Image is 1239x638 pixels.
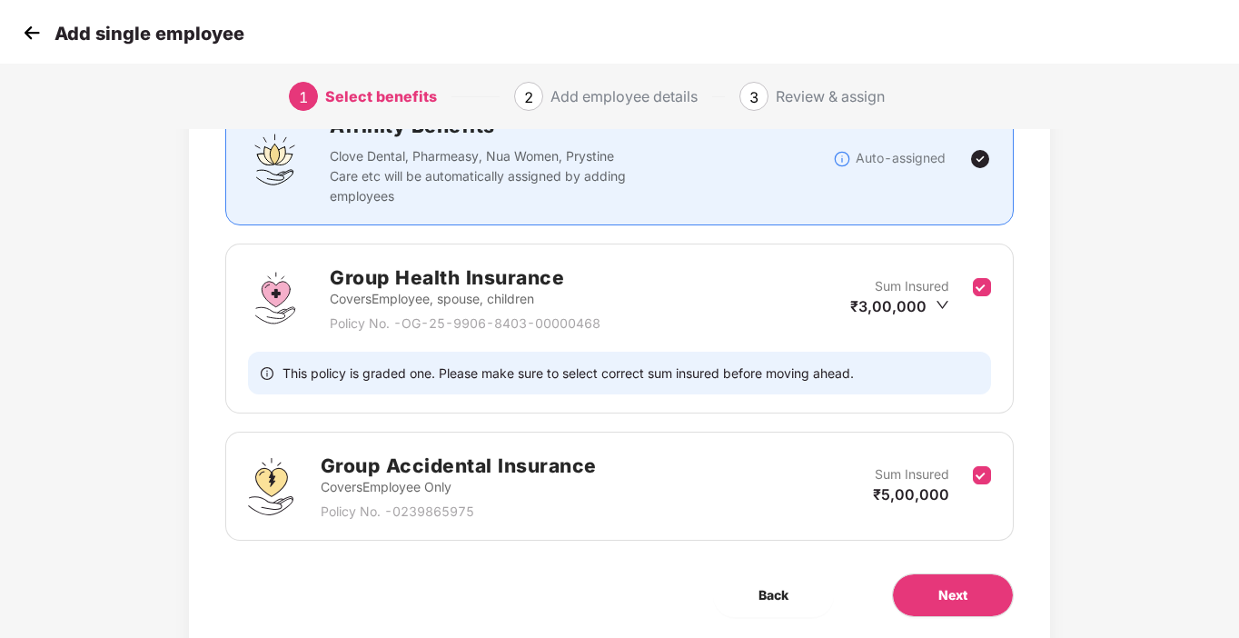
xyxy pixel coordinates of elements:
span: Next [938,585,967,605]
span: This policy is graded one. Please make sure to select correct sum insured before moving ahead. [282,364,854,382]
button: Back [713,573,834,617]
p: Clove Dental, Pharmeasy, Nua Women, Prystine Care etc will be automatically assigned by adding em... [330,146,631,206]
p: Sum Insured [875,464,949,484]
div: Add employee details [550,82,698,111]
button: Next [892,573,1014,617]
h2: Group Health Insurance [330,263,600,293]
p: Covers Employee, spouse, children [330,289,600,309]
h2: Group Accidental Insurance [321,451,597,481]
p: Policy No. - 0239865975 [321,502,597,522]
div: Select benefits [325,82,437,111]
img: svg+xml;base64,PHN2ZyB4bWxucz0iaHR0cDovL3d3dy53My5vcmcvMjAwMC9zdmciIHdpZHRoPSIzMCIgaGVpZ2h0PSIzMC... [18,19,45,46]
img: svg+xml;base64,PHN2ZyBpZD0iQWZmaW5pdHlfQmVuZWZpdHMiIGRhdGEtbmFtZT0iQWZmaW5pdHkgQmVuZWZpdHMiIHhtbG... [248,132,302,186]
img: svg+xml;base64,PHN2ZyBpZD0iR3JvdXBfSGVhbHRoX0luc3VyYW5jZSIgZGF0YS1uYW1lPSJHcm91cCBIZWFsdGggSW5zdX... [248,271,302,325]
img: svg+xml;base64,PHN2ZyBpZD0iSW5mb18tXzMyeDMyIiBkYXRhLW5hbWU9IkluZm8gLSAzMngzMiIgeG1sbnM9Imh0dHA6Ly... [833,150,851,168]
div: Review & assign [776,82,885,111]
p: Covers Employee Only [321,477,597,497]
div: ₹3,00,000 [850,296,949,316]
span: 2 [524,88,533,106]
span: Back [758,585,788,605]
span: ₹5,00,000 [873,485,949,503]
img: svg+xml;base64,PHN2ZyBpZD0iVGljay0yNHgyNCIgeG1sbnM9Imh0dHA6Ly93d3cudzMub3JnLzIwMDAvc3ZnIiB3aWR0aD... [969,148,991,170]
span: 3 [749,88,758,106]
p: Auto-assigned [856,148,946,168]
p: Policy No. - OG-25-9906-8403-00000468 [330,314,600,334]
span: info-circle [261,364,273,382]
img: svg+xml;base64,PHN2ZyB4bWxucz0iaHR0cDovL3d3dy53My5vcmcvMjAwMC9zdmciIHdpZHRoPSI0OS4zMjEiIGhlaWdodD... [248,458,292,515]
span: 1 [299,88,308,106]
span: down [936,298,949,312]
p: Add single employee [55,23,244,45]
p: Sum Insured [875,276,949,296]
